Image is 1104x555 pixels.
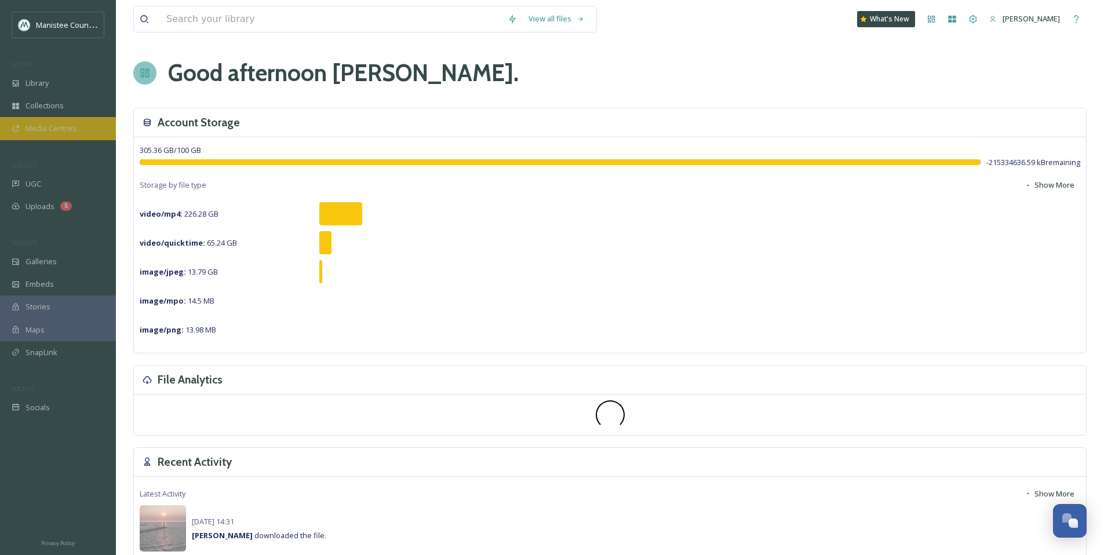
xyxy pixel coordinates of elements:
h1: Good afternoon [PERSON_NAME] . [168,56,519,90]
img: logo.jpeg [19,19,30,31]
span: 13.79 GB [140,266,218,277]
span: MEDIA [12,60,32,68]
span: COLLECT [12,160,37,169]
span: UGC [25,178,41,189]
span: Socials [25,402,50,413]
span: Privacy Policy [41,539,75,547]
input: Search your library [161,6,502,32]
strong: image/png : [140,324,184,335]
a: What's New [857,11,915,27]
strong: image/jpeg : [140,266,186,277]
button: Show More [1019,483,1080,505]
span: -215334636.59 kB remaining [986,157,1080,168]
span: Embeds [25,279,54,290]
a: Privacy Policy [41,535,75,549]
span: Stories [25,301,50,312]
strong: video/quicktime : [140,238,205,248]
a: View all files [523,8,591,30]
strong: image/mpo : [140,295,186,306]
img: ff24e37b-fb1b-4c8c-86fc-1e032ecdb0e5.jpg [140,505,186,552]
h3: Account Storage [158,114,240,131]
span: 14.5 MB [140,295,214,306]
span: [PERSON_NAME] [1003,13,1060,24]
span: Uploads [25,201,54,212]
span: Media Centres [25,123,76,134]
span: Storage by file type [140,180,206,191]
a: [PERSON_NAME] [983,8,1066,30]
span: 65.24 GB [140,238,237,248]
strong: [PERSON_NAME] [192,530,253,541]
span: Maps [25,324,45,335]
div: 5 [60,202,72,211]
span: WIDGETS [12,238,38,247]
span: SOCIALS [12,384,35,393]
span: Manistee County Tourism [36,19,125,30]
span: downloaded the file. [192,530,326,541]
button: Show More [1019,174,1080,196]
span: 226.28 GB [140,209,218,219]
strong: video/mp4 : [140,209,183,219]
span: 13.98 MB [140,324,216,335]
button: Open Chat [1053,504,1087,538]
span: Collections [25,100,64,111]
span: Library [25,78,49,89]
span: SnapLink [25,347,57,358]
h3: Recent Activity [158,454,232,470]
span: Galleries [25,256,57,267]
span: [DATE] 14:31 [192,516,234,527]
span: 305.36 GB / 100 GB [140,145,201,155]
h3: File Analytics [158,371,223,388]
span: Latest Activity [140,488,185,499]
